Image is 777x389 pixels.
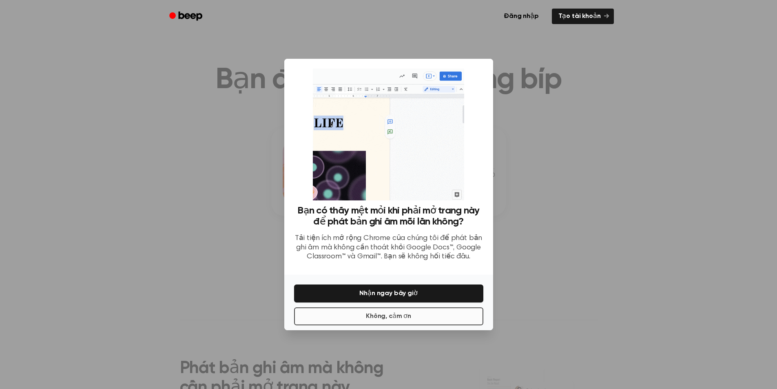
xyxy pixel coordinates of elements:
font: Không, cảm ơn [366,313,411,320]
button: Nhận ngay bây giờ [294,285,483,302]
font: Tải tiện ích mở rộng Chrome của chúng tôi để phát bản ghi âm mà không cần thoát khỏi Google Docs™... [295,235,482,260]
font: Nhận ngay bây giờ [359,290,417,297]
font: Tạo tài khoản [558,13,601,20]
a: Đăng nhập [496,7,547,26]
button: Không, cảm ơn [294,307,483,325]
img: Tiện ích mở rộng tiếng bíp đang hoạt động [313,69,464,200]
a: Tạo tài khoản [552,9,614,24]
font: Đăng nhập [504,13,539,20]
a: Tiếng bíp [164,9,210,24]
font: Bạn có thấy mệt mỏi khi phải mở trang này để phát bản ghi âm mỗi lần không? [297,206,479,227]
